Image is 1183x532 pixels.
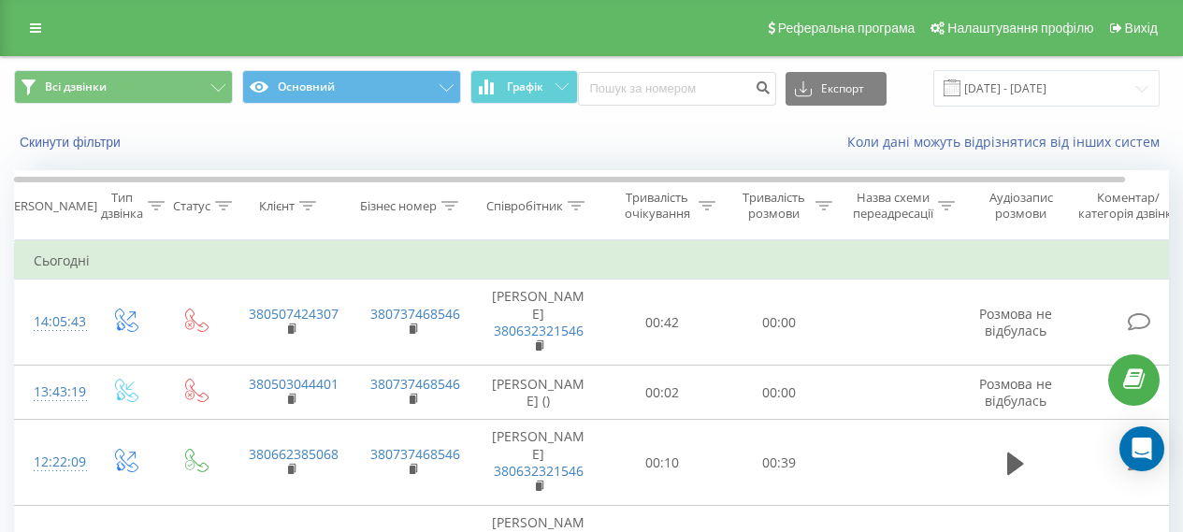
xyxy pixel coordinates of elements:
[947,21,1093,36] span: Налаштування профілю
[847,133,1169,151] a: Коли дані можуть відрізнятися вiд інших систем
[786,72,887,106] button: Експорт
[249,445,339,463] a: 380662385068
[604,280,721,366] td: 00:42
[473,280,604,366] td: [PERSON_NAME]
[737,190,811,222] div: Тривалість розмови
[473,420,604,506] td: [PERSON_NAME]
[249,375,339,393] a: 380503044401
[370,305,460,323] a: 380737468546
[370,375,460,393] a: 380737468546
[494,462,584,480] a: 380632321546
[34,444,71,481] div: 12:22:09
[34,374,71,410] div: 13:43:19
[360,198,437,214] div: Бізнес номер
[14,70,233,104] button: Всі дзвінки
[1074,190,1183,222] div: Коментар/категорія дзвінка
[1125,21,1158,36] span: Вихід
[853,190,933,222] div: Назва схеми переадресації
[604,420,721,506] td: 00:10
[604,366,721,420] td: 00:02
[473,366,604,420] td: [PERSON_NAME] ()
[721,420,838,506] td: 00:39
[249,305,339,323] a: 380507424307
[620,190,694,222] div: Тривалість очікування
[979,375,1052,410] span: Розмова не відбулась
[14,134,130,151] button: Скинути фільтри
[721,280,838,366] td: 00:00
[470,70,578,104] button: Графік
[173,198,210,214] div: Статус
[34,304,71,340] div: 14:05:43
[1119,426,1164,471] div: Open Intercom Messenger
[242,70,461,104] button: Основний
[486,198,563,214] div: Співробітник
[975,190,1066,222] div: Аудіозапис розмови
[45,79,107,94] span: Всі дзвінки
[101,190,143,222] div: Тип дзвінка
[370,445,460,463] a: 380737468546
[259,198,295,214] div: Клієнт
[721,366,838,420] td: 00:00
[979,305,1052,339] span: Розмова не відбулась
[3,198,97,214] div: [PERSON_NAME]
[778,21,916,36] span: Реферальна програма
[507,80,543,93] span: Графік
[578,72,776,106] input: Пошук за номером
[494,322,584,339] a: 380632321546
